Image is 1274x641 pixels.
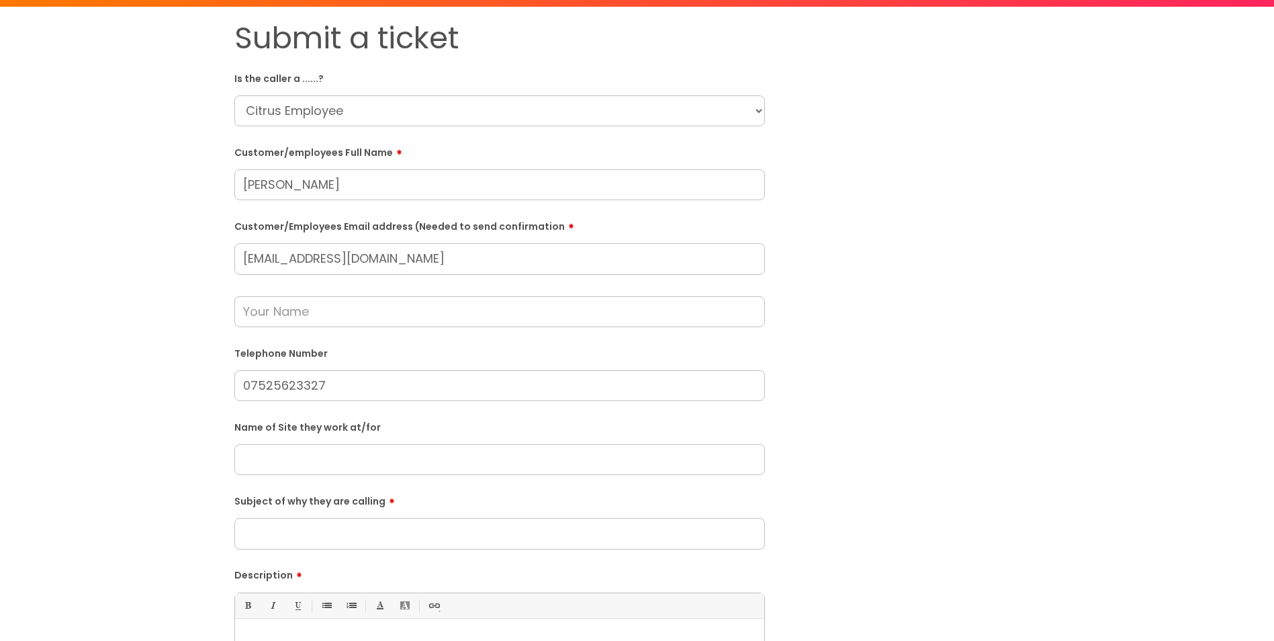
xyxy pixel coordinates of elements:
[234,296,765,327] input: Your Name
[234,20,765,56] h1: Submit a ticket
[371,597,388,614] a: Font Color
[234,71,765,85] label: Is the caller a ......?
[425,597,442,614] a: Link
[234,565,765,581] label: Description
[318,597,334,614] a: • Unordered List (Ctrl-Shift-7)
[264,597,281,614] a: Italic (Ctrl-I)
[343,597,359,614] a: 1. Ordered List (Ctrl-Shift-8)
[234,243,765,274] input: Email
[239,597,256,614] a: Bold (Ctrl-B)
[234,216,765,232] label: Customer/Employees Email address (Needed to send confirmation
[234,142,765,159] label: Customer/employees Full Name
[234,491,765,507] label: Subject of why they are calling
[234,419,765,433] label: Name of Site they work at/for
[234,345,765,359] label: Telephone Number
[289,597,306,614] a: Underline(Ctrl-U)
[396,597,413,614] a: Back Color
